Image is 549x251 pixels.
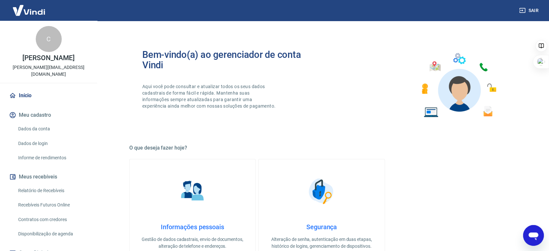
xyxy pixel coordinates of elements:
img: Segurança [305,175,338,207]
p: [PERSON_NAME] [22,55,74,61]
p: Aqui você pode consultar e atualizar todos os seus dados cadastrais de forma fácil e rápida. Mant... [142,83,277,109]
a: Dados de login [16,137,89,150]
a: Dados da conta [16,122,89,136]
p: Gestão de dados cadastrais, envio de documentos, alteração de telefone e endereços. [140,236,245,250]
a: Recebíveis Futuros Online [16,198,89,212]
button: Sair [518,5,541,17]
p: [PERSON_NAME][EMAIL_ADDRESS][DOMAIN_NAME] [5,64,92,78]
a: Disponibilização de agenda [16,227,89,241]
button: Meus recebíveis [8,170,89,184]
p: Alteração de senha, autenticação em duas etapas, histórico de logins, gerenciamento de dispositivos. [269,236,374,250]
div: C [36,26,62,52]
a: Contratos com credores [16,213,89,226]
iframe: Botão para abrir a janela de mensagens, conversa em andamento [523,225,544,246]
h4: Segurança [269,223,374,231]
h2: Bem-vindo(a) ao gerenciador de conta Vindi [142,49,322,70]
h5: O que deseja fazer hoje? [129,145,514,151]
img: Imagem de um avatar masculino com diversos icones exemplificando as funcionalidades do gerenciado... [416,49,501,121]
a: Informe de rendimentos [16,151,89,165]
button: Meu cadastro [8,108,89,122]
h4: Informações pessoais [140,223,245,231]
img: Vindi [8,0,50,20]
a: Relatório de Recebíveis [16,184,89,197]
img: Informações pessoais [176,175,209,207]
a: Início [8,88,89,103]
